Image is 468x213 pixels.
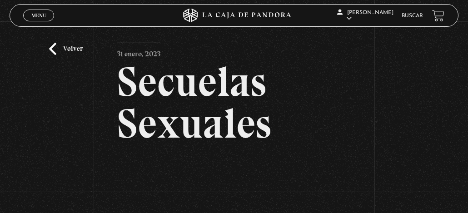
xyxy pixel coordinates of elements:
span: [PERSON_NAME] [337,10,393,21]
span: Menu [31,13,46,18]
span: Cerrar [28,20,50,27]
a: Volver [49,43,83,55]
a: Buscar [402,13,423,19]
a: View your shopping cart [432,10,444,22]
h2: Secuelas Sexuales [117,61,351,144]
p: 31 enero, 2023 [117,43,160,61]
